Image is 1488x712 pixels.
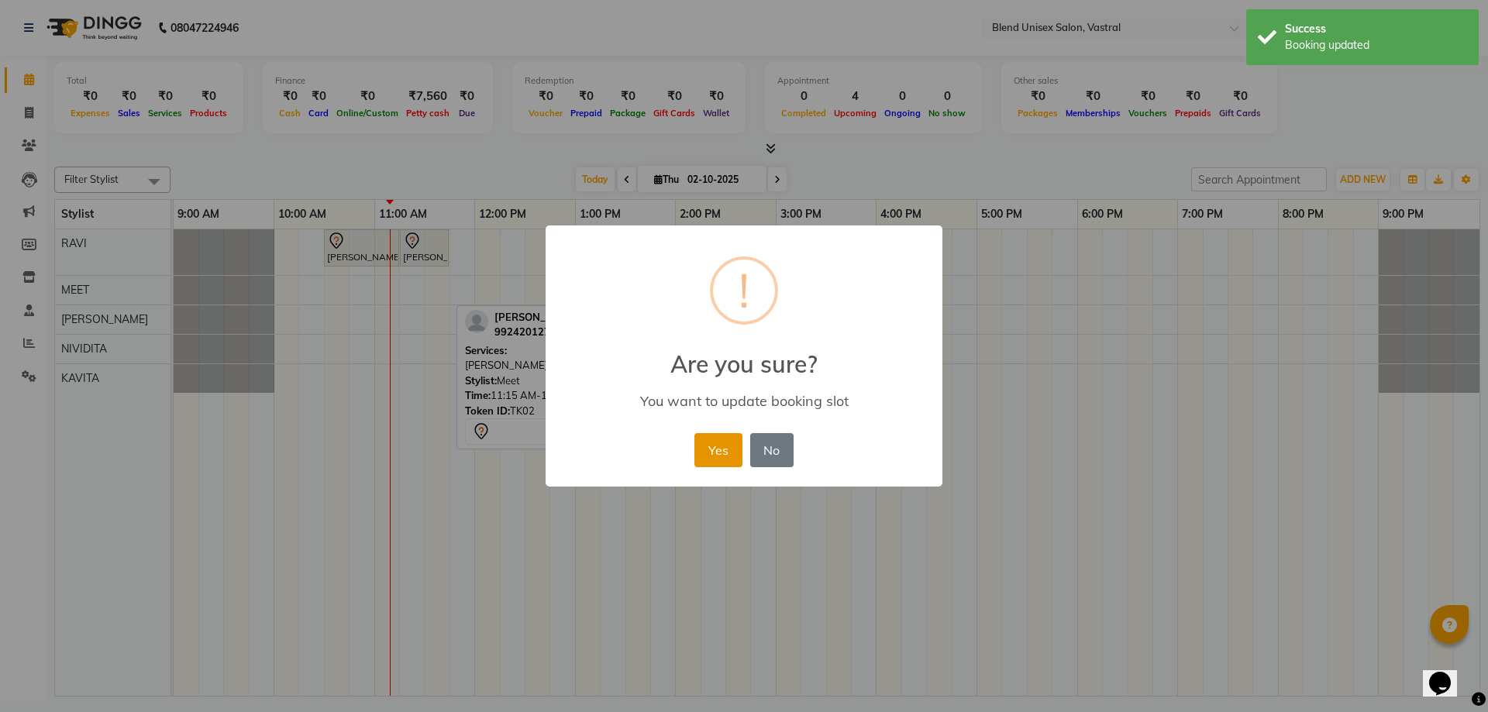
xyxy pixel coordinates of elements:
div: Success [1285,21,1467,37]
button: Yes [694,433,742,467]
iframe: chat widget [1423,650,1472,697]
div: You want to update booking slot [568,392,920,410]
h2: Are you sure? [546,332,942,378]
div: Booking updated [1285,37,1467,53]
div: ! [739,260,749,322]
button: No [750,433,794,467]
